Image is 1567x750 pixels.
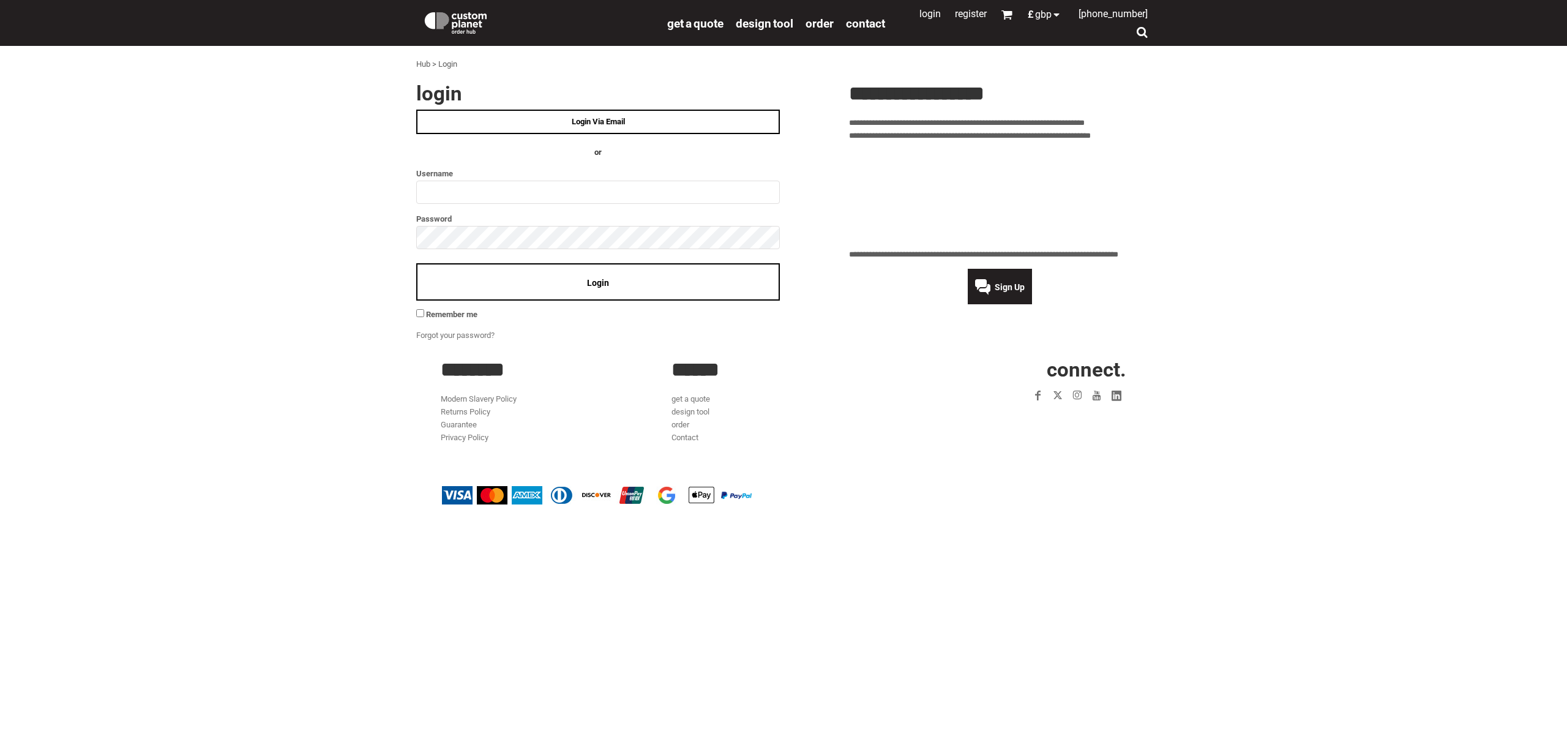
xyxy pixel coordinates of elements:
[587,278,609,288] span: Login
[667,16,724,30] a: get a quote
[416,331,495,340] a: Forgot your password?
[671,420,689,429] a: order
[441,420,477,429] a: Guarantee
[846,16,885,30] a: Contact
[416,110,780,134] a: Login Via Email
[432,58,436,71] div: >
[806,17,834,31] span: order
[806,16,834,30] a: order
[547,486,577,504] img: Diners Club
[1035,10,1052,20] span: GBP
[416,83,780,103] h2: Login
[616,486,647,504] img: China UnionPay
[441,407,490,416] a: Returns Policy
[416,167,780,181] label: Username
[846,17,885,31] span: Contact
[955,8,987,20] a: Register
[1028,10,1035,20] span: £
[426,310,477,319] span: Remember me
[1079,8,1148,20] span: [PHONE_NUMBER]
[416,212,780,226] label: Password
[667,17,724,31] span: get a quote
[849,149,1151,241] iframe: Customer reviews powered by Trustpilot
[416,3,661,40] a: Custom Planet
[671,394,710,403] a: get a quote
[736,17,793,31] span: design tool
[422,9,489,34] img: Custom Planet
[572,117,625,126] span: Login Via Email
[416,309,424,317] input: Remember me
[686,486,717,504] img: Apple Pay
[919,8,941,20] a: Login
[582,486,612,504] img: Discover
[477,486,507,504] img: Mastercard
[438,58,457,71] div: Login
[957,413,1126,427] iframe: Customer reviews powered by Trustpilot
[651,486,682,504] img: Google Pay
[995,282,1025,292] span: Sign Up
[512,486,542,504] img: American Express
[671,433,698,442] a: Contact
[903,359,1126,380] h2: CONNECT.
[721,492,752,499] img: PayPal
[441,433,488,442] a: Privacy Policy
[442,486,473,504] img: Visa
[416,146,780,159] h4: OR
[736,16,793,30] a: design tool
[416,59,430,69] a: Hub
[441,394,517,403] a: Modern Slavery Policy
[671,407,709,416] a: design tool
